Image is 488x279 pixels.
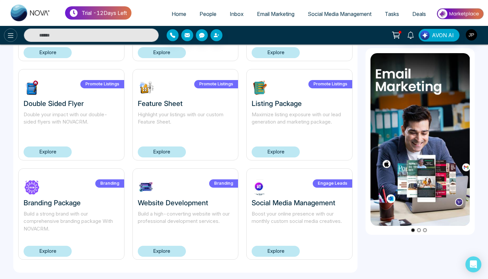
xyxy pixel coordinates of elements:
[194,80,238,88] label: Promote Listings
[24,111,119,134] p: Double your impact with our double-sided flyers with NOVACRM.
[301,8,378,20] a: Social Media Management
[406,8,433,20] a: Deals
[24,47,72,58] a: Explore
[420,31,430,40] img: Lead Flow
[252,79,268,96] img: 2AeAQ1730737045.jpg
[308,11,371,17] span: Social Media Management
[193,8,223,20] a: People
[223,8,250,20] a: Inbox
[257,11,294,17] span: Email Marketing
[138,146,186,157] a: Explore
[432,31,454,39] span: AVON AI
[80,80,124,88] label: Promote Listings
[138,246,186,257] a: Explore
[200,11,216,17] span: People
[209,179,238,188] label: Branding
[24,99,119,108] h3: Double Sided Flyer
[138,111,233,134] p: Highlight your listings with our custom Feature Sheet.
[138,79,154,96] img: D2hWS1730737368.jpg
[423,229,427,232] button: Go to slide 3
[138,210,233,233] p: Build a high-converting website with our professional development services.
[24,179,40,195] img: 2AD8I1730320587.jpg
[165,8,193,20] a: Home
[252,199,347,207] h3: Social Media Management
[252,246,300,257] a: Explore
[252,179,268,195] img: xBhNT1730301685.jpg
[138,199,233,207] h3: Website Development
[138,179,154,195] img: SW3NV1730301756.jpg
[24,199,119,207] h3: Branding Package
[466,29,477,41] img: User Avatar
[385,11,399,17] span: Tasks
[24,146,72,157] a: Explore
[412,11,426,17] span: Deals
[172,11,186,17] span: Home
[24,210,119,233] p: Build a strong brand with our comprehensive branding package With NOVACRM.
[82,9,127,17] p: Trial - 12 Days Left
[465,256,481,272] div: Open Intercom Messenger
[411,229,415,232] button: Go to slide 1
[436,6,484,21] img: Market-place.gif
[308,80,352,88] label: Promote Listings
[252,47,300,58] a: Explore
[250,8,301,20] a: Email Marketing
[370,53,470,226] img: item1.png
[11,5,50,21] img: Nova CRM Logo
[252,210,347,233] p: Boost your online presence with our monthly custom social media creatives.
[24,79,40,96] img: ZHOM21730738815.jpg
[313,179,352,188] label: Engage Leads
[138,47,186,58] a: Explore
[138,99,233,108] h3: Feature Sheet
[230,11,244,17] span: Inbox
[378,8,406,20] a: Tasks
[252,111,347,134] p: Maximize listing exposure with our lead generation and marketing package.
[419,29,459,42] button: AVON AI
[95,179,124,188] label: Branding
[24,246,72,257] a: Explore
[252,99,347,108] h3: Listing Package
[252,146,300,157] a: Explore
[417,229,421,232] button: Go to slide 2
